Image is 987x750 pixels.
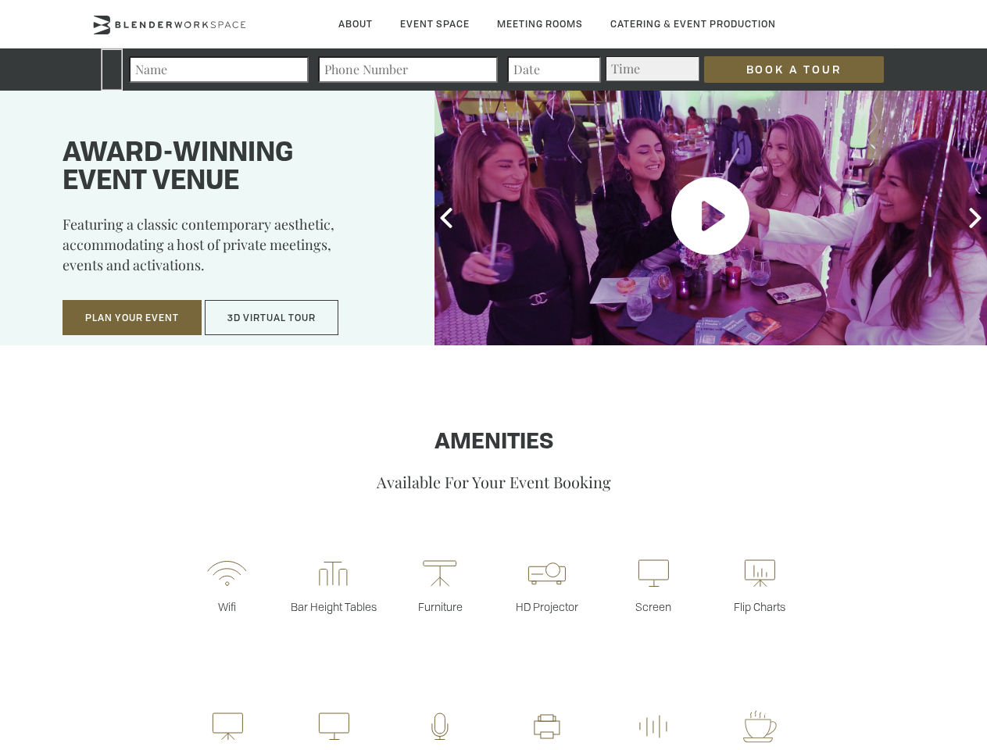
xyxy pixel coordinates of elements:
button: 3D Virtual Tour [205,300,338,336]
p: Bar Height Tables [281,599,387,614]
p: Featuring a classic contemporary aesthetic, accommodating a host of private meetings, events and ... [63,214,395,286]
input: Phone Number [318,56,498,83]
input: Book a Tour [704,56,884,83]
input: Name [129,56,309,83]
p: Furniture [387,599,493,614]
p: Flip Charts [706,599,813,614]
button: Plan Your Event [63,300,202,336]
p: Available For Your Event Booking [49,471,938,492]
input: Date [507,56,601,83]
h1: Amenities [49,430,938,455]
h1: Award-winning event venue [63,140,395,196]
p: Screen [600,599,706,614]
p: HD Projector [494,599,600,614]
p: Wifi [173,599,280,614]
